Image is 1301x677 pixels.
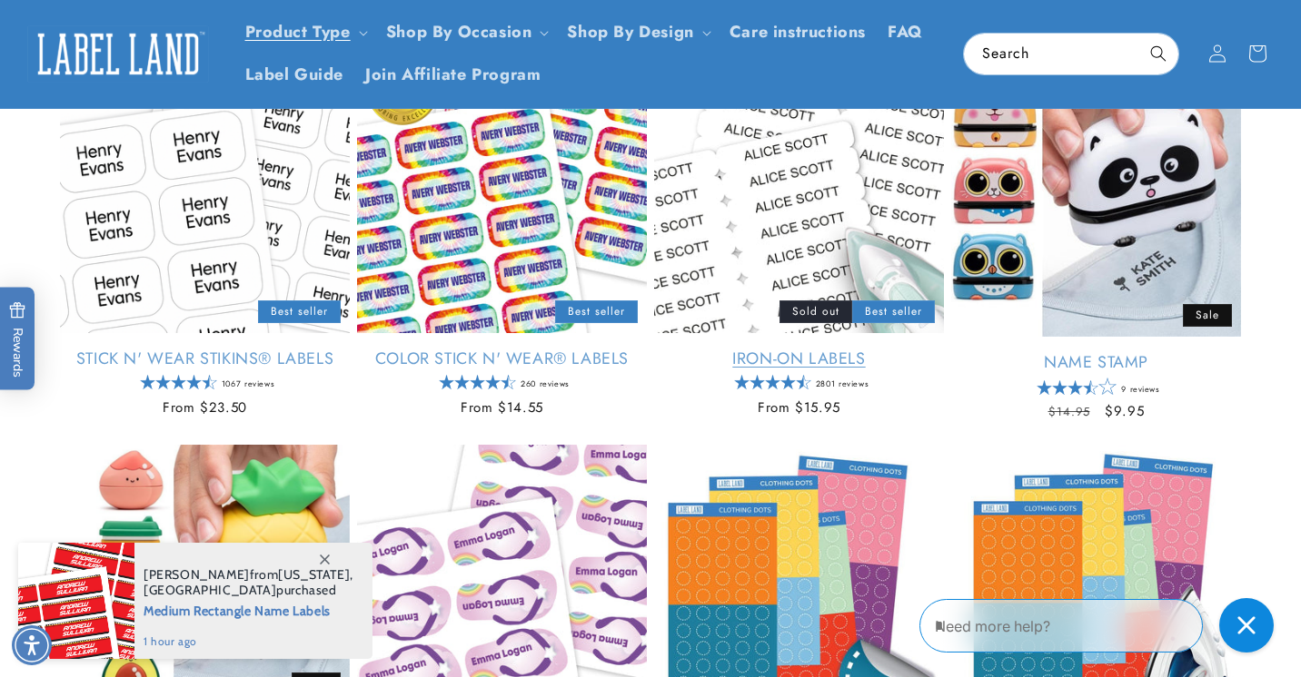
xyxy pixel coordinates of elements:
[354,54,551,96] a: Join Affiliate Program
[245,64,344,85] span: Label Guide
[730,22,866,43] span: Care instructions
[357,348,647,369] a: Color Stick N' Wear® Labels
[654,348,944,369] a: Iron-On Labels
[1138,34,1178,74] button: Search
[144,582,276,598] span: [GEOGRAPHIC_DATA]
[278,566,350,583] span: [US_STATE]
[719,11,877,54] a: Care instructions
[245,20,351,44] a: Product Type
[144,633,353,650] span: 1 hour ago
[21,19,216,89] a: Label Land
[27,25,209,82] img: Label Land
[9,302,26,378] span: Rewards
[144,567,353,598] span: from , purchased
[234,54,355,96] a: Label Guide
[375,11,557,54] summary: Shop By Occasion
[15,532,230,586] iframe: Sign Up via Text for Offers
[567,20,693,44] a: Shop By Design
[919,592,1283,659] iframe: Gorgias Floating Chat
[888,22,923,43] span: FAQ
[386,22,532,43] span: Shop By Occasion
[556,11,718,54] summary: Shop By Design
[234,11,375,54] summary: Product Type
[144,598,353,621] span: Medium Rectangle Name Labels
[365,64,541,85] span: Join Affiliate Program
[951,352,1241,373] a: Name Stamp
[60,348,350,369] a: Stick N' Wear Stikins® Labels
[877,11,934,54] a: FAQ
[12,625,52,665] div: Accessibility Menu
